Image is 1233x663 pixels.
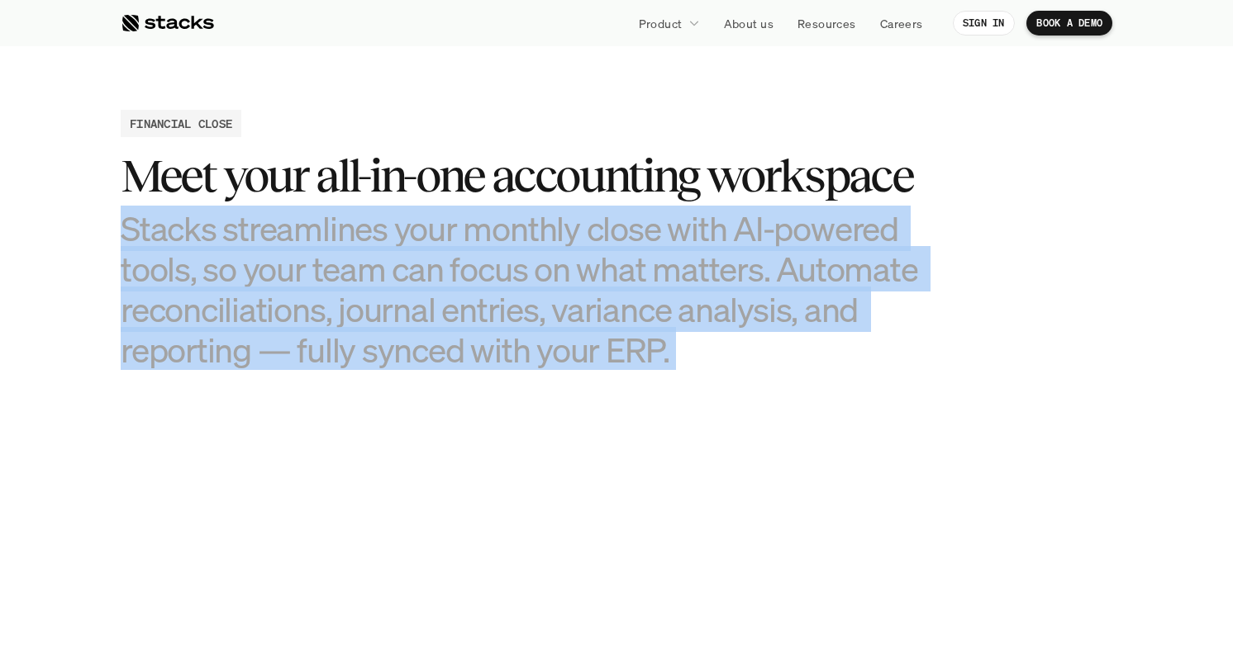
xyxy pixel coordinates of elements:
p: About us [724,15,774,32]
a: Careers [870,8,933,38]
h2: FINANCIAL CLOSE [130,115,232,132]
p: SIGN IN [963,17,1005,29]
p: Resources [797,15,856,32]
a: Resources [788,8,866,38]
h3: Stacks streamlines your monthly close with AI-powered tools, so your team can focus on what matte... [121,208,947,371]
p: Careers [880,15,923,32]
a: Privacy Policy [195,382,268,394]
a: SIGN IN [953,11,1015,36]
p: BOOK A DEMO [1036,17,1102,29]
p: Product [639,15,683,32]
a: About us [714,8,783,38]
a: BOOK A DEMO [1026,11,1112,36]
h3: Meet your all-in-one accounting workspace [121,150,947,201]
